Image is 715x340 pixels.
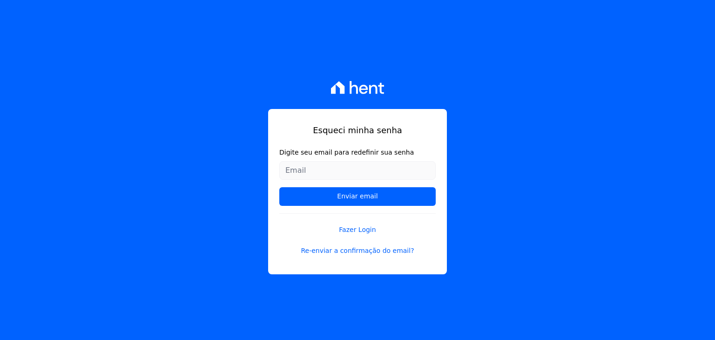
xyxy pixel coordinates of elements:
[279,148,436,157] label: Digite seu email para redefinir sua senha
[279,187,436,206] input: Enviar email
[279,161,436,180] input: Email
[279,124,436,136] h1: Esqueci minha senha
[279,213,436,235] a: Fazer Login
[279,246,436,256] a: Re-enviar a confirmação do email?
